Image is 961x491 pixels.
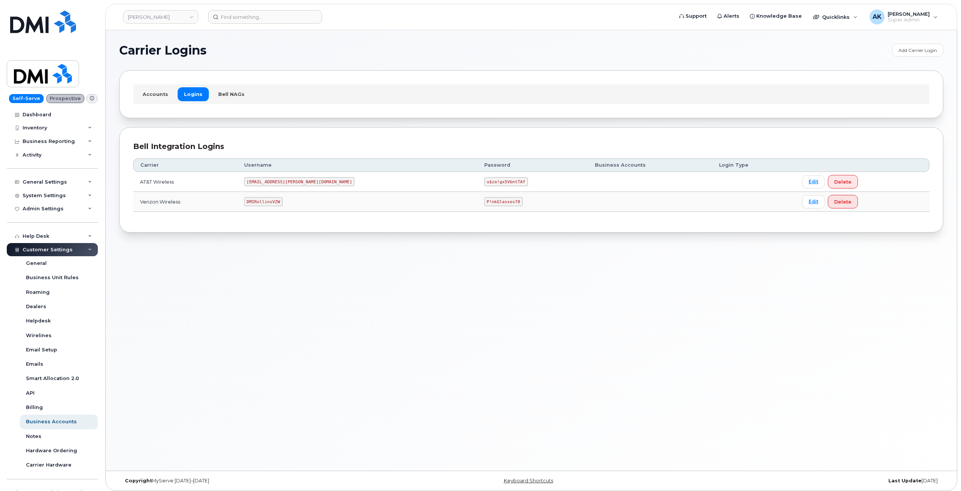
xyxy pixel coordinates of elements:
[136,87,175,101] a: Accounts
[484,197,523,206] code: P!nkGlasses78
[834,198,852,205] span: Delete
[178,87,209,101] a: Logins
[504,478,553,483] a: Keyboard Shortcuts
[244,197,283,206] code: DMIRollinsVZW
[588,158,713,172] th: Business Accounts
[712,158,795,172] th: Login Type
[802,175,825,188] a: Edit
[828,195,858,208] button: Delete
[133,172,237,192] td: AT&T Wireless
[834,178,852,185] span: Delete
[888,478,921,483] strong: Last Update
[892,44,943,57] a: Add Carrier Login
[244,177,355,186] code: [EMAIL_ADDRESS][PERSON_NAME][DOMAIN_NAME]
[669,478,943,484] div: [DATE]
[119,478,394,484] div: MyServe [DATE]–[DATE]
[133,158,237,172] th: Carrier
[212,87,251,101] a: Bell NAGs
[802,195,825,208] a: Edit
[477,158,588,172] th: Password
[133,192,237,212] td: Verizon Wireless
[125,478,152,483] strong: Copyright
[133,141,929,152] div: Bell Integration Logins
[828,175,858,188] button: Delete
[237,158,477,172] th: Username
[484,177,528,186] code: u$za!gx5VbntTAf
[119,45,207,56] span: Carrier Logins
